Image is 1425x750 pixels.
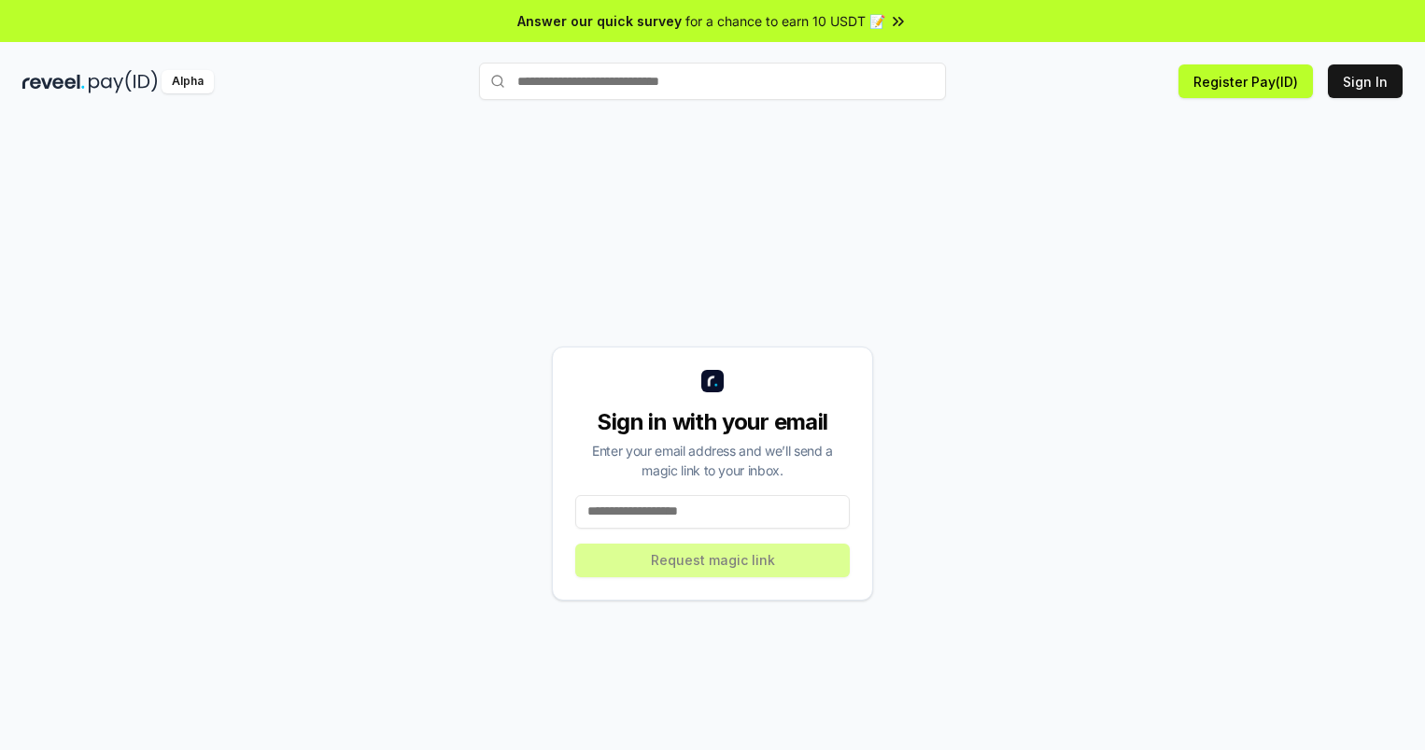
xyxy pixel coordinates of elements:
button: Register Pay(ID) [1178,64,1313,98]
div: Sign in with your email [575,407,850,437]
span: Answer our quick survey [517,11,682,31]
div: Enter your email address and we’ll send a magic link to your inbox. [575,441,850,480]
div: Alpha [162,70,214,93]
img: logo_small [701,370,724,392]
span: for a chance to earn 10 USDT 📝 [685,11,885,31]
img: reveel_dark [22,70,85,93]
button: Sign In [1328,64,1403,98]
img: pay_id [89,70,158,93]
